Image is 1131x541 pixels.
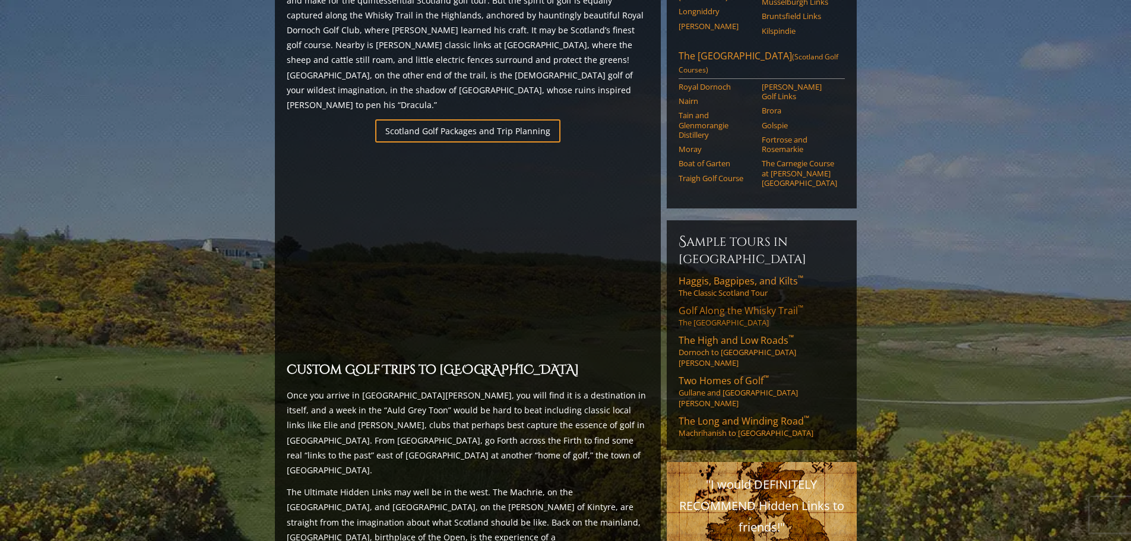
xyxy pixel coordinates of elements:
a: Boat of Garten [679,159,754,168]
a: The Long and Winding Road™Machrihanish to [GEOGRAPHIC_DATA] [679,415,845,438]
a: The High and Low Roads™Dornoch to [GEOGRAPHIC_DATA][PERSON_NAME] [679,334,845,368]
span: (Scotland Golf Courses) [679,52,838,75]
a: [PERSON_NAME] Golf Links [762,82,837,102]
span: The High and Low Roads [679,334,794,347]
a: Royal Dornoch [679,82,754,91]
sup: ™ [788,333,794,343]
span: Two Homes of Golf [679,374,769,387]
span: Haggis, Bagpipes, and Kilts [679,274,803,287]
p: "I would DEFINITELY RECOMMEND Hidden Links to friends!" [679,474,845,538]
a: Longniddry [679,7,754,16]
a: Kilspindie [762,26,837,36]
a: The [GEOGRAPHIC_DATA](Scotland Golf Courses) [679,49,845,79]
a: Traigh Golf Course [679,173,754,183]
a: Golspie [762,121,837,130]
sup: ™ [798,273,803,283]
p: Once you arrive in [GEOGRAPHIC_DATA][PERSON_NAME], you will find it is a destination in itself, a... [287,388,649,477]
a: Two Homes of Golf™Gullane and [GEOGRAPHIC_DATA][PERSON_NAME] [679,374,845,409]
span: The Long and Winding Road [679,415,809,428]
a: Brora [762,106,837,115]
a: Scotland Golf Packages and Trip Planning [375,119,560,143]
sup: ™ [804,413,809,423]
a: The Carnegie Course at [PERSON_NAME][GEOGRAPHIC_DATA] [762,159,837,188]
h6: Sample Tours in [GEOGRAPHIC_DATA] [679,232,845,267]
a: Moray [679,144,754,154]
a: Haggis, Bagpipes, and Kilts™The Classic Scotland Tour [679,274,845,298]
sup: ™ [798,303,803,313]
span: Golf Along the Whisky Trail [679,304,803,317]
sup: ™ [763,373,769,383]
iframe: Sir-Nick-favorite-Open-Rota-Venues [287,150,649,353]
h2: Custom Golf Trips to [GEOGRAPHIC_DATA] [287,360,649,381]
a: [PERSON_NAME] [679,21,754,31]
a: Nairn [679,96,754,106]
a: Golf Along the Whisky Trail™The [GEOGRAPHIC_DATA] [679,304,845,328]
a: Fortrose and Rosemarkie [762,135,837,154]
a: Bruntsfield Links [762,11,837,21]
a: Tain and Glenmorangie Distillery [679,110,754,140]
